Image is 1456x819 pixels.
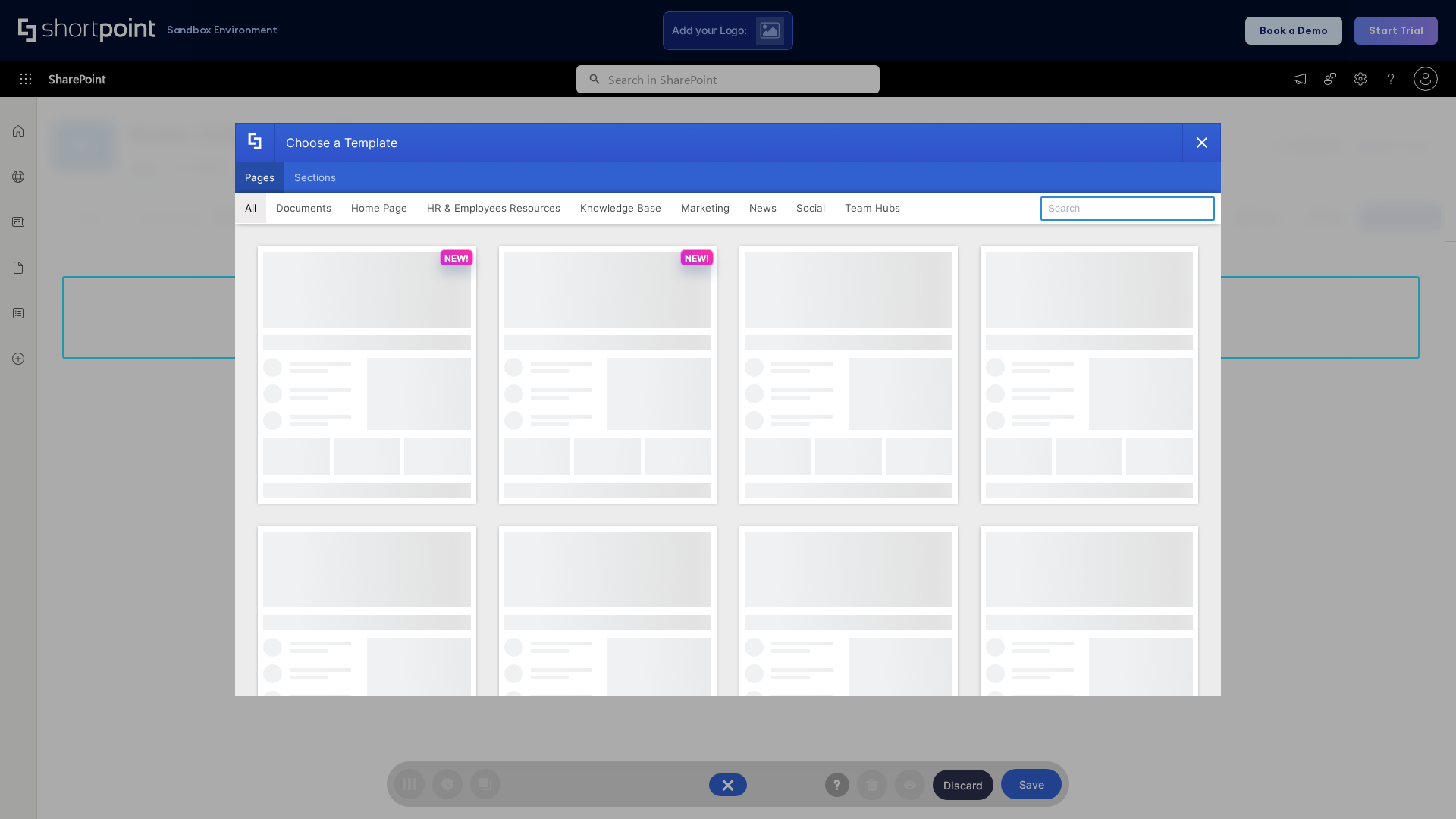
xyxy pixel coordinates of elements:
button: Social [786,193,835,223]
button: HR & Employees Resources [417,193,570,223]
button: Sections [284,162,346,193]
button: Knowledge Base [570,193,671,223]
iframe: Chat Widget [1380,746,1456,819]
p: NEW! [685,253,709,264]
button: Home Page [341,193,417,223]
button: Marketing [671,193,739,223]
button: Team Hubs [835,193,910,223]
div: template selector [235,123,1221,696]
button: News [739,193,786,223]
div: Choose a Template [274,124,397,162]
button: Pages [235,162,284,193]
p: NEW! [444,253,469,264]
input: Search [1040,196,1215,221]
button: All [235,193,266,223]
button: Documents [266,193,341,223]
